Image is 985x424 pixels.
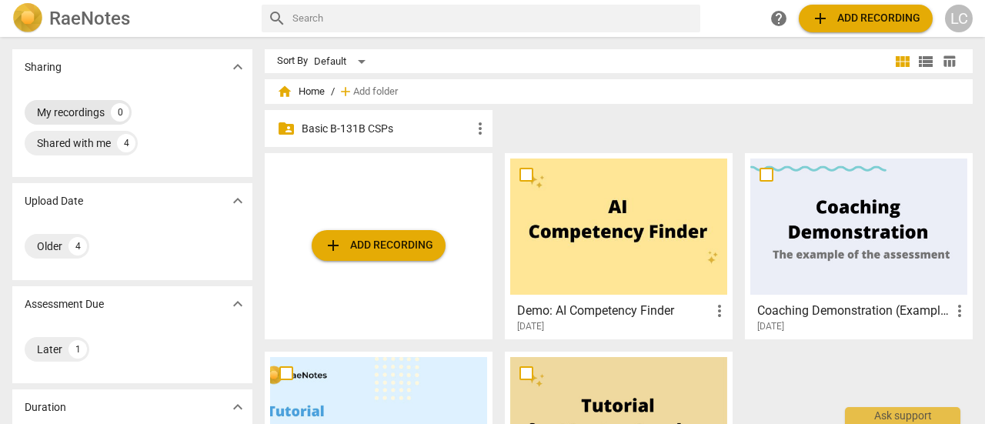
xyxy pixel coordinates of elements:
[226,189,249,212] button: Show more
[312,230,446,261] button: Upload
[950,302,969,320] span: more_vert
[811,9,920,28] span: Add recording
[292,6,694,31] input: Search
[25,193,83,209] p: Upload Date
[229,398,247,416] span: expand_more
[811,9,830,28] span: add
[331,86,335,98] span: /
[765,5,793,32] a: Help
[68,237,87,255] div: 4
[945,5,973,32] button: LC
[845,407,960,424] div: Ask support
[277,119,295,138] span: folder_shared
[268,9,286,28] span: search
[229,192,247,210] span: expand_more
[25,59,62,75] p: Sharing
[799,5,933,32] button: Upload
[750,159,967,332] a: Coaching Demonstration (Example)[DATE]
[937,50,960,73] button: Table view
[117,134,135,152] div: 4
[338,84,353,99] span: add
[37,105,105,120] div: My recordings
[12,3,249,34] a: LogoRaeNotes
[324,236,433,255] span: Add recording
[710,302,729,320] span: more_vert
[893,52,912,71] span: view_module
[226,292,249,315] button: Show more
[302,121,471,137] p: Basic B-131B CSPs
[37,135,111,151] div: Shared with me
[324,236,342,255] span: add
[226,396,249,419] button: Show more
[471,119,489,138] span: more_vert
[277,55,308,67] div: Sort By
[914,50,937,73] button: List view
[510,159,727,332] a: Demo: AI Competency Finder[DATE]
[891,50,914,73] button: Tile view
[757,320,784,333] span: [DATE]
[25,296,104,312] p: Assessment Due
[68,340,87,359] div: 1
[353,86,398,98] span: Add folder
[517,302,710,320] h3: Demo: AI Competency Finder
[25,399,66,416] p: Duration
[314,49,371,74] div: Default
[942,54,957,68] span: table_chart
[517,320,544,333] span: [DATE]
[229,295,247,313] span: expand_more
[37,342,62,357] div: Later
[111,103,129,122] div: 0
[37,239,62,254] div: Older
[757,302,950,320] h3: Coaching Demonstration (Example)
[277,84,325,99] span: Home
[49,8,130,29] h2: RaeNotes
[12,3,43,34] img: Logo
[917,52,935,71] span: view_list
[770,9,788,28] span: help
[229,58,247,76] span: expand_more
[226,55,249,78] button: Show more
[277,84,292,99] span: home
